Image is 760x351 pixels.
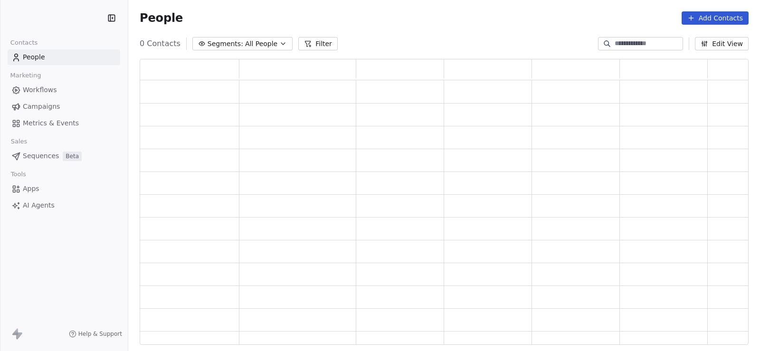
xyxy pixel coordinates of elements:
[682,11,749,25] button: Add Contacts
[23,184,39,194] span: Apps
[7,167,30,181] span: Tools
[298,37,338,50] button: Filter
[8,181,120,197] a: Apps
[23,102,60,112] span: Campaigns
[69,330,122,338] a: Help & Support
[208,39,243,49] span: Segments:
[8,115,120,131] a: Metrics & Events
[6,36,42,50] span: Contacts
[23,200,55,210] span: AI Agents
[8,99,120,114] a: Campaigns
[8,49,120,65] a: People
[7,134,31,149] span: Sales
[8,198,120,213] a: AI Agents
[245,39,277,49] span: All People
[63,152,82,161] span: Beta
[23,52,45,62] span: People
[23,118,79,128] span: Metrics & Events
[23,151,59,161] span: Sequences
[8,82,120,98] a: Workflows
[695,37,749,50] button: Edit View
[78,330,122,338] span: Help & Support
[140,38,180,49] span: 0 Contacts
[6,68,45,83] span: Marketing
[8,148,120,164] a: SequencesBeta
[23,85,57,95] span: Workflows
[140,11,183,25] span: People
